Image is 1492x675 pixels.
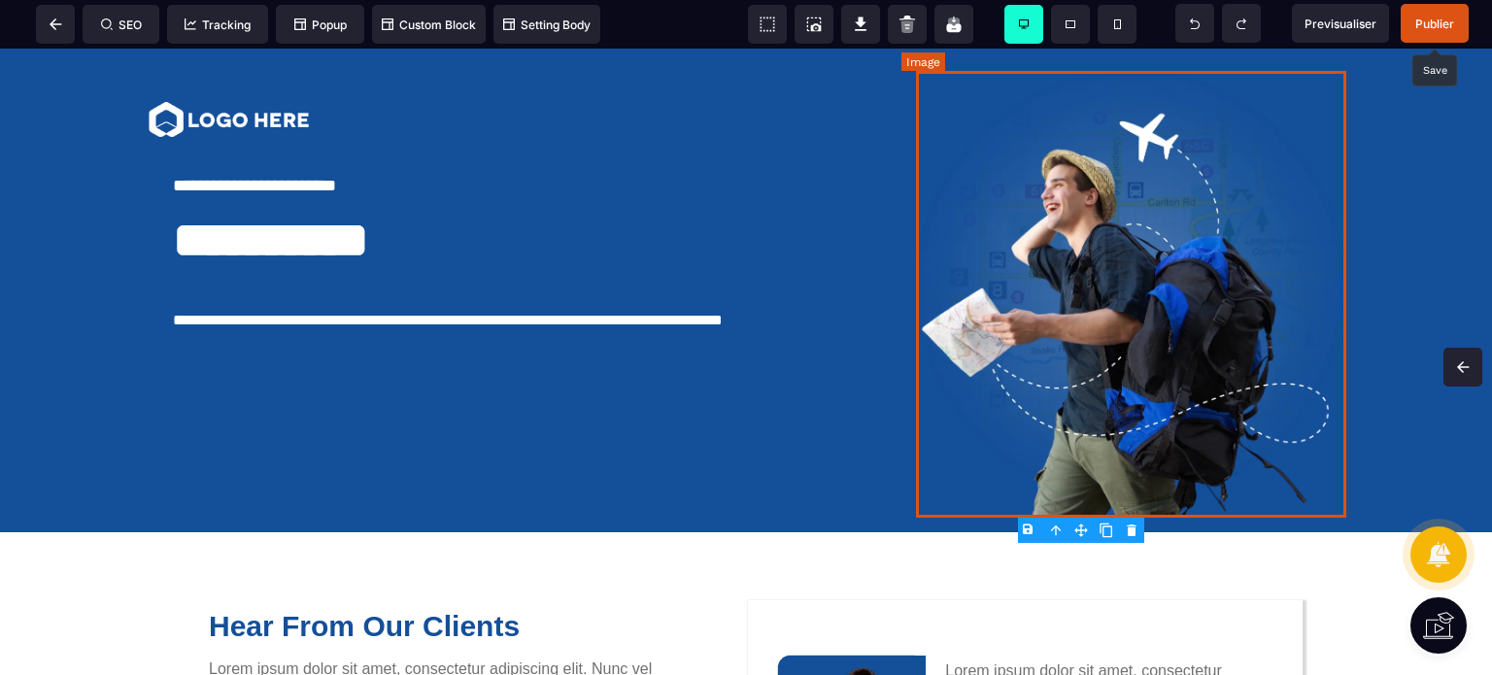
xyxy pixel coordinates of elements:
span: Previsualiser [1305,17,1376,31]
span: Screenshot [795,5,833,44]
span: Setting Body [503,17,591,32]
img: f6c66a805a6f7a370f9d20bf5ffa74ad_tmphlbe9qim.png [916,22,1346,469]
span: Preview [1292,4,1389,43]
span: SEO [101,17,142,32]
div: Hear From Our Clients [209,561,670,594]
img: 32d94483d601401e52e7a0475d996ae2_tmpk_h7u9up_(1).png [146,53,311,88]
span: Custom Block [382,17,476,32]
span: Tracking [185,17,251,32]
span: View components [748,5,787,44]
span: Publier [1415,17,1454,31]
span: Popup [294,17,347,32]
